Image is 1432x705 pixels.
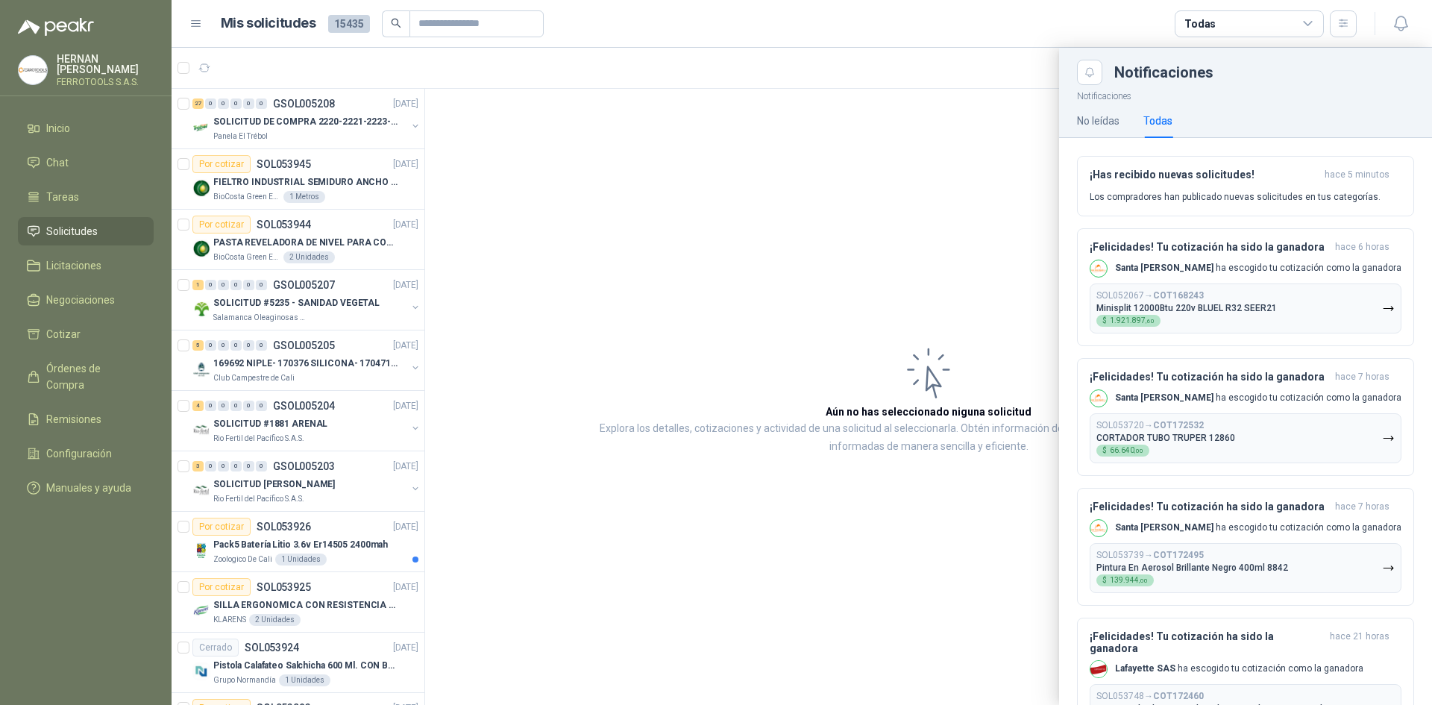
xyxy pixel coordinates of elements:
[1139,577,1148,584] span: ,00
[1090,413,1401,463] button: SOL053720→COT172532CORTADOR TUBO TRUPER 12860$66.640,00
[1184,16,1216,32] div: Todas
[1153,290,1204,301] b: COT168243
[1115,522,1213,533] b: Santa [PERSON_NAME]
[1090,190,1381,204] p: Los compradores han publicado nuevas solicitudes en tus categorías.
[18,286,154,314] a: Negociaciones
[1096,574,1154,586] div: $
[328,15,370,33] span: 15435
[1090,283,1401,333] button: SOL052067→COT168243Minisplit 12000Btu 220v BLUEL R32 SEER21$1.921.897,60
[1077,228,1414,346] button: ¡Felicidades! Tu cotización ha sido la ganadorahace 6 horas Company LogoSanta [PERSON_NAME] ha es...
[46,154,69,171] span: Chat
[57,54,154,75] p: HERNAN [PERSON_NAME]
[46,292,115,308] span: Negociaciones
[18,474,154,502] a: Manuales y ayuda
[18,320,154,348] a: Cotizar
[1110,577,1148,584] span: 139.944
[1096,563,1288,573] p: Pintura En Aerosol Brillante Negro 400ml 8842
[1090,543,1401,593] button: SOL053739→COT172495Pintura En Aerosol Brillante Negro 400ml 8842$139.944,00
[1115,521,1401,534] p: ha escogido tu cotización como la ganadora
[1115,392,1401,404] p: ha escogido tu cotización como la ganadora
[1096,433,1235,443] p: CORTADOR TUBO TRUPER 12860
[1115,262,1401,275] p: ha escogido tu cotización como la ganadora
[1096,420,1204,431] p: SOL053720 →
[18,18,94,36] img: Logo peakr
[1090,390,1107,407] img: Company Logo
[1077,358,1414,476] button: ¡Felicidades! Tu cotización ha sido la ganadorahace 7 horas Company LogoSanta [PERSON_NAME] ha es...
[1090,241,1329,254] h3: ¡Felicidades! Tu cotización ha sido la ganadora
[46,445,112,462] span: Configuración
[1115,392,1213,403] b: Santa [PERSON_NAME]
[1059,85,1432,104] p: Notificaciones
[18,217,154,245] a: Solicitudes
[18,148,154,177] a: Chat
[1146,318,1155,325] span: ,60
[1325,169,1389,181] span: hace 5 minutos
[1096,303,1277,313] p: Minisplit 12000Btu 220v BLUEL R32 SEER21
[1335,371,1389,383] span: hace 7 horas
[46,326,81,342] span: Cotizar
[1077,60,1102,85] button: Close
[1096,691,1204,702] p: SOL053748 →
[1110,317,1155,325] span: 1.921.897
[1330,630,1389,654] span: hace 21 horas
[1090,630,1324,654] h3: ¡Felicidades! Tu cotización ha sido la ganadora
[46,223,98,239] span: Solicitudes
[18,183,154,211] a: Tareas
[1096,550,1204,561] p: SOL053739 →
[18,251,154,280] a: Licitaciones
[391,18,401,28] span: search
[1077,156,1414,216] button: ¡Has recibido nuevas solicitudes!hace 5 minutos Los compradores han publicado nuevas solicitudes ...
[1090,501,1329,513] h3: ¡Felicidades! Tu cotización ha sido la ganadora
[57,78,154,87] p: FERROTOOLS S.A.S.
[46,189,79,205] span: Tareas
[1153,420,1204,430] b: COT172532
[19,56,47,84] img: Company Logo
[1090,169,1319,181] h3: ¡Has recibido nuevas solicitudes!
[18,114,154,142] a: Inicio
[1090,371,1329,383] h3: ¡Felicidades! Tu cotización ha sido la ganadora
[1096,290,1204,301] p: SOL052067 →
[1115,263,1213,273] b: Santa [PERSON_NAME]
[1153,550,1204,560] b: COT172495
[18,439,154,468] a: Configuración
[1090,260,1107,277] img: Company Logo
[46,360,139,393] span: Órdenes de Compra
[46,257,101,274] span: Licitaciones
[1153,691,1204,701] b: COT172460
[1110,447,1143,454] span: 66.640
[46,480,131,496] span: Manuales y ayuda
[1115,663,1175,674] b: Lafayette SAS
[1114,65,1414,80] div: Notificaciones
[46,120,70,137] span: Inicio
[18,405,154,433] a: Remisiones
[1143,113,1172,129] div: Todas
[1096,445,1149,457] div: $
[1090,661,1107,677] img: Company Logo
[1077,113,1119,129] div: No leídas
[221,13,316,34] h1: Mis solicitudes
[1096,315,1161,327] div: $
[1090,520,1107,536] img: Company Logo
[1077,488,1414,606] button: ¡Felicidades! Tu cotización ha sido la ganadorahace 7 horas Company LogoSanta [PERSON_NAME] ha es...
[1335,241,1389,254] span: hace 6 horas
[18,354,154,399] a: Órdenes de Compra
[1134,448,1143,454] span: ,00
[1115,662,1363,675] p: ha escogido tu cotización como la ganadora
[46,411,101,427] span: Remisiones
[1335,501,1389,513] span: hace 7 horas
